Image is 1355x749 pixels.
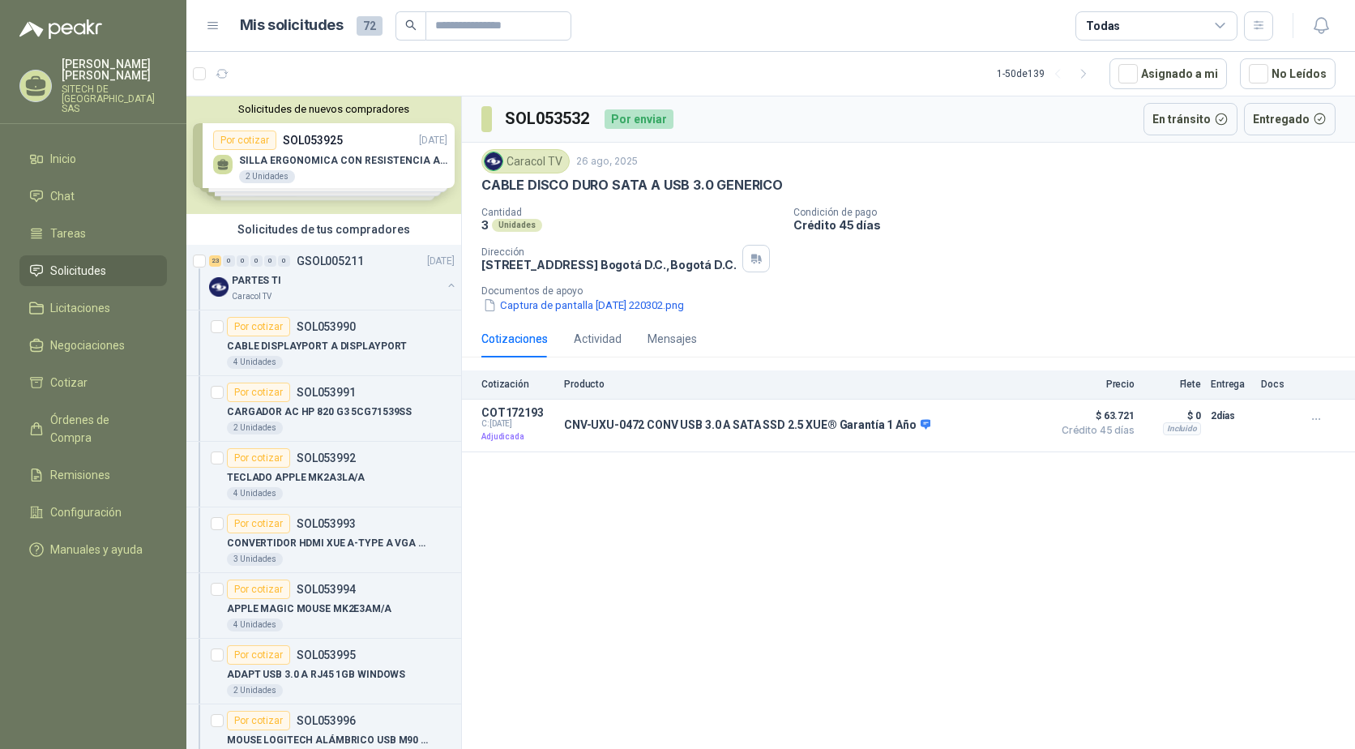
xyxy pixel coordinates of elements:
[186,96,461,214] div: Solicitudes de nuevos compradoresPor cotizarSOL053925[DATE] SILLA ERGONOMICA CON RESISTENCIA A 15...
[186,639,461,704] a: Por cotizarSOL053995ADAPT USB 3.0 A RJ45 1GB WINDOWS2 Unidades
[1240,58,1336,89] button: No Leídos
[227,536,429,551] p: CONVERTIDOR HDMI XUE A-TYPE A VGA AG6200
[564,418,930,433] p: CNV-UXU-0472 CONV USB 3.0 A SATA SSD 2.5 XUE® Garantía 1 Año
[564,379,1044,390] p: Producto
[505,106,592,131] h3: SOL053532
[19,255,167,286] a: Solicitudes
[427,254,455,269] p: [DATE]
[1244,103,1336,135] button: Entregado
[50,150,76,168] span: Inicio
[1211,406,1251,426] p: 2 días
[19,404,167,453] a: Órdenes de Compra
[1144,379,1201,390] p: Flete
[19,218,167,249] a: Tareas
[481,429,554,445] p: Adjudicada
[1143,103,1237,135] button: En tránsito
[50,187,75,205] span: Chat
[793,207,1349,218] p: Condición de pago
[405,19,417,31] span: search
[481,258,736,272] p: [STREET_ADDRESS] Bogotá D.C. , Bogotá D.C.
[186,507,461,573] a: Por cotizarSOL053993CONVERTIDOR HDMI XUE A-TYPE A VGA AG62003 Unidades
[62,58,167,81] p: [PERSON_NAME] [PERSON_NAME]
[793,218,1349,232] p: Crédito 45 días
[481,297,686,314] button: Captura de pantalla [DATE] 220302.png
[227,580,290,599] div: Por cotizar
[1163,422,1201,435] div: Incluido
[227,601,391,617] p: APPLE MAGIC MOUSE MK2E3AM/A
[19,534,167,565] a: Manuales y ayuda
[1054,379,1135,390] p: Precio
[227,356,283,369] div: 4 Unidades
[605,109,673,129] div: Por enviar
[997,61,1096,87] div: 1 - 50 de 139
[227,404,412,420] p: CARGADOR AC HP 820 G3 5CG71539SS
[227,618,283,631] div: 4 Unidades
[297,518,356,529] p: SOL053993
[481,207,780,218] p: Cantidad
[1054,406,1135,426] span: $ 63.721
[19,181,167,212] a: Chat
[297,452,356,464] p: SOL053992
[227,339,407,354] p: CABLE DISPLAYPORT A DISPLAYPORT
[186,214,461,245] div: Solicitudes de tus compradores
[492,219,542,232] div: Unidades
[227,514,290,533] div: Por cotizar
[576,154,638,169] p: 26 ago, 2025
[50,541,143,559] span: Manuales y ayuda
[297,255,364,267] p: GSOL005211
[227,645,290,665] div: Por cotizar
[297,387,356,398] p: SOL053991
[481,149,570,173] div: Caracol TV
[1086,17,1120,35] div: Todas
[481,177,783,194] p: CABLE DISCO DURO SATA A USB 3.0 GENERICO
[227,317,290,336] div: Por cotizar
[227,553,283,566] div: 3 Unidades
[297,321,356,332] p: SOL053990
[19,460,167,490] a: Remisiones
[50,374,88,392] span: Cotizar
[1054,426,1135,435] span: Crédito 45 días
[264,255,276,267] div: 0
[19,367,167,398] a: Cotizar
[227,422,283,434] div: 2 Unidades
[186,376,461,442] a: Por cotizarSOL053991CARGADOR AC HP 820 G3 5CG71539SS2 Unidades
[50,411,152,447] span: Órdenes de Compra
[193,103,455,115] button: Solicitudes de nuevos compradores
[227,667,405,683] p: ADAPT USB 3.0 A RJ45 1GB WINDOWS
[50,503,122,521] span: Configuración
[227,470,365,486] p: TECLADO APPLE MK2A3LA/A
[50,336,125,354] span: Negociaciones
[574,330,622,348] div: Actividad
[227,733,429,748] p: MOUSE LOGITECH ALÁMBRICO USB M90 NEGRO
[1109,58,1227,89] button: Asignado a mi
[481,406,554,419] p: COT172193
[19,143,167,174] a: Inicio
[240,14,344,37] h1: Mis solicitudes
[50,262,106,280] span: Solicitudes
[481,246,736,258] p: Dirección
[297,584,356,595] p: SOL053994
[1261,379,1293,390] p: Docs
[209,277,229,297] img: Company Logo
[297,715,356,726] p: SOL053996
[62,84,167,113] p: SITECH DE [GEOGRAPHIC_DATA] SAS
[481,419,554,429] span: C: [DATE]
[481,379,554,390] p: Cotización
[50,299,110,317] span: Licitaciones
[227,711,290,730] div: Por cotizar
[209,255,221,267] div: 23
[232,290,271,303] p: Caracol TV
[227,448,290,468] div: Por cotizar
[19,293,167,323] a: Licitaciones
[232,273,281,289] p: PARTES TI
[481,218,489,232] p: 3
[19,497,167,528] a: Configuración
[227,383,290,402] div: Por cotizar
[648,330,697,348] div: Mensajes
[50,225,86,242] span: Tareas
[481,330,548,348] div: Cotizaciones
[485,152,502,170] img: Company Logo
[278,255,290,267] div: 0
[19,19,102,39] img: Logo peakr
[481,285,1349,297] p: Documentos de apoyo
